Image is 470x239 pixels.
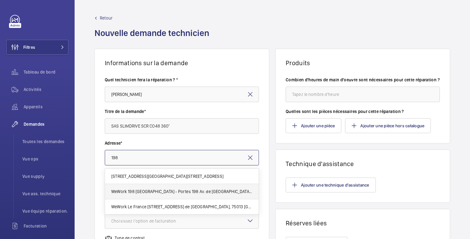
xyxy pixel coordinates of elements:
[286,77,440,82] font: Combien d'heures de main d'oeuvre sont nécessaires pour cette réparation ?
[23,45,35,50] font: Filtres
[286,118,341,133] button: Ajouter une pièce
[22,191,60,196] font: Vue ass. technique
[22,209,68,214] font: Vue équipe réparation.
[24,104,43,109] font: Appareils
[301,183,369,187] font: Ajouter une technique d'assistance
[105,141,122,146] font: Adresse*
[22,156,38,161] font: Vue ops
[105,87,259,102] input: Sélectionnez le technicien
[105,59,188,67] font: Informations sur la demande
[301,123,335,128] font: Ajouter une pièce
[24,87,41,92] font: Activités
[94,28,209,38] font: Nouvelle demande technicien
[22,174,45,179] font: Vue supply
[105,118,259,134] input: Tapez le titre de la demande
[105,109,146,114] font: Titre de la demande*
[360,123,424,128] font: Ajouter une pièce hors catalogue
[286,87,440,102] input: Tapez le nombre d'heure
[345,118,431,133] button: Ajouter une pièce hors catalogue
[22,139,65,144] font: Toutes les demandes
[286,59,310,67] font: Produits
[100,16,113,20] font: Retour
[105,77,178,82] font: Quel technicien fera la réparation ? *
[105,150,259,165] input: Entrez l'adresse
[286,109,404,114] font: Quelles sont les pièces nécessaires pour cette réparation ?
[6,40,68,55] button: Filtres
[24,70,55,74] font: Tableau de bord
[286,178,376,192] button: Ajouter une technique d'assistance
[111,189,304,194] font: WeWork 198 [GEOGRAPHIC_DATA] - Portes 198 Av. de [GEOGRAPHIC_DATA], 75013 [GEOGRAPHIC_DATA]
[24,122,45,127] font: Demandes
[111,204,283,209] font: WeWork Le France [STREET_ADDRESS] de [GEOGRAPHIC_DATA], 75013 [GEOGRAPHIC_DATA]
[286,219,327,227] font: Réserves liées
[111,174,223,179] font: [STREET_ADDRESS][GEOGRAPHIC_DATA][STREET_ADDRESS]
[286,160,354,168] font: Technique d'assistance
[111,219,176,223] font: Choisissez l'option de facturation
[24,223,47,228] font: Facturation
